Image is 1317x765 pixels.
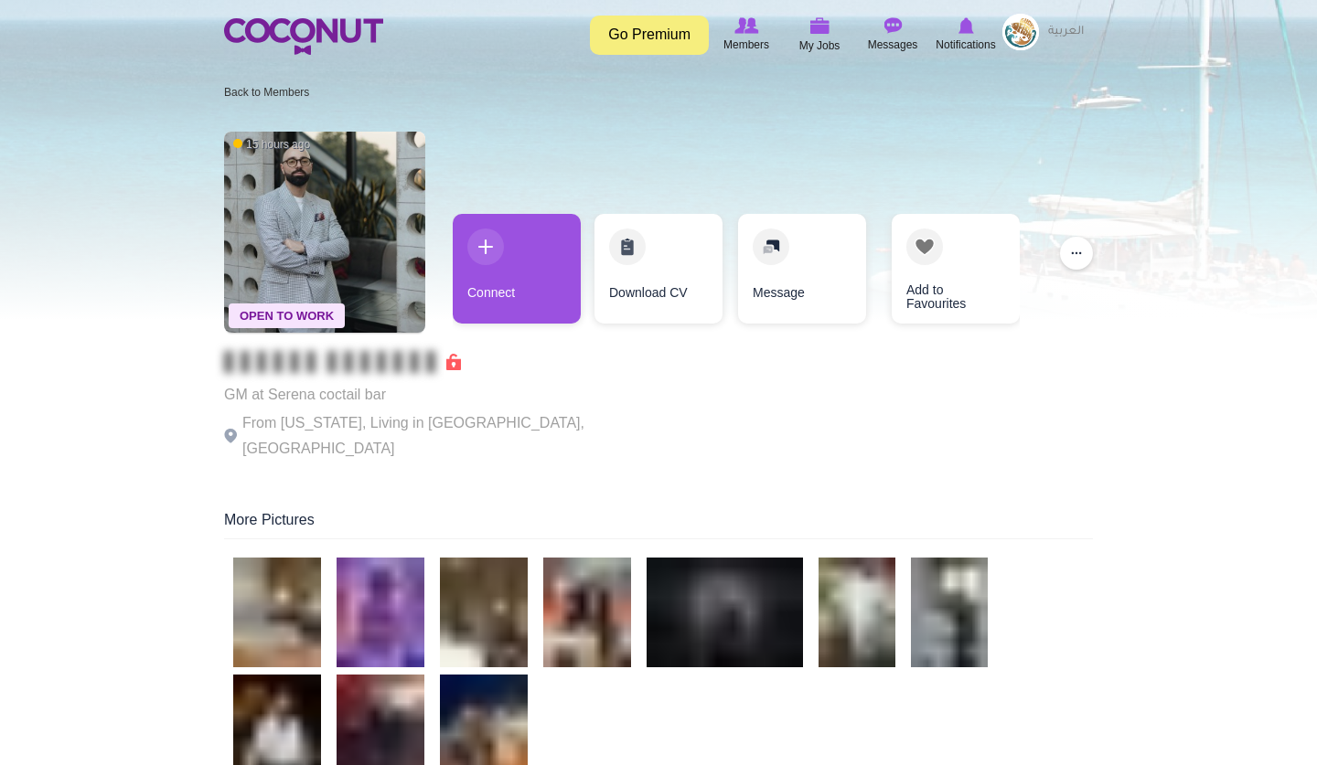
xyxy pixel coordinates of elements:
img: Messages [883,17,902,34]
img: Browse Members [734,17,758,34]
span: Members [723,36,769,54]
p: From [US_STATE], Living in [GEOGRAPHIC_DATA], [GEOGRAPHIC_DATA] [224,410,727,462]
a: My Jobs My Jobs [783,14,856,57]
a: Messages Messages [856,14,929,56]
div: 3 / 4 [736,214,864,333]
div: 1 / 4 [453,214,581,333]
a: العربية [1039,14,1093,50]
span: Notifications [936,36,995,54]
img: Home [224,18,383,55]
p: GM at Serena coctail bar [224,382,727,408]
a: Browse Members Members [710,14,783,56]
button: ... [1060,237,1093,270]
div: 2 / 4 [594,214,723,333]
a: Notifications Notifications [929,14,1002,56]
a: Add to Favourites [892,214,1020,324]
span: Messages [868,36,918,54]
span: Open To Work [229,303,345,328]
span: 15 hours ago [233,137,310,153]
a: Message [738,214,866,324]
img: My Jobs [809,17,830,34]
img: Notifications [958,17,974,34]
a: Connect [453,214,581,324]
span: Connect to Unlock the Profile [224,353,461,371]
a: Download CV [594,214,723,324]
div: 4 / 4 [878,214,1006,333]
a: Back to Members [224,86,309,99]
span: My Jobs [799,37,841,55]
div: More Pictures [224,510,1093,539]
a: Go Premium [590,16,709,55]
